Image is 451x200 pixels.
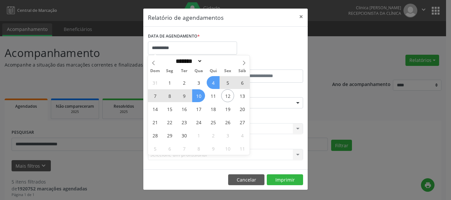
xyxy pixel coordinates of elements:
[236,129,249,142] span: Outubro 4, 2025
[236,102,249,115] span: Setembro 20, 2025
[235,69,250,73] span: Sáb
[221,89,234,102] span: Setembro 12, 2025
[236,89,249,102] span: Setembro 13, 2025
[221,69,235,73] span: Sex
[267,174,303,186] button: Imprimir
[177,69,191,73] span: Ter
[163,129,176,142] span: Setembro 29, 2025
[236,116,249,129] span: Setembro 27, 2025
[162,69,177,73] span: Seg
[221,116,234,129] span: Setembro 26, 2025
[221,142,234,155] span: Outubro 10, 2025
[207,129,220,142] span: Outubro 2, 2025
[192,142,205,155] span: Outubro 8, 2025
[207,142,220,155] span: Outubro 9, 2025
[163,89,176,102] span: Setembro 8, 2025
[192,116,205,129] span: Setembro 24, 2025
[149,102,161,115] span: Setembro 14, 2025
[148,69,162,73] span: Dom
[149,129,161,142] span: Setembro 28, 2025
[207,89,220,102] span: Setembro 11, 2025
[178,76,191,89] span: Setembro 2, 2025
[178,102,191,115] span: Setembro 16, 2025
[178,89,191,102] span: Setembro 9, 2025
[192,102,205,115] span: Setembro 17, 2025
[163,102,176,115] span: Setembro 15, 2025
[163,116,176,129] span: Setembro 22, 2025
[236,142,249,155] span: Outubro 11, 2025
[206,69,221,73] span: Qui
[228,174,264,186] button: Cancelar
[148,31,200,42] label: DATA DE AGENDAMENTO
[295,9,308,25] button: Close
[178,116,191,129] span: Setembro 23, 2025
[178,129,191,142] span: Setembro 30, 2025
[178,142,191,155] span: Outubro 7, 2025
[221,129,234,142] span: Outubro 3, 2025
[148,13,224,22] h5: Relatório de agendamentos
[192,129,205,142] span: Outubro 1, 2025
[149,89,161,102] span: Setembro 7, 2025
[191,69,206,73] span: Qua
[227,59,303,70] label: ATÉ
[192,76,205,89] span: Setembro 3, 2025
[163,76,176,89] span: Setembro 1, 2025
[221,102,234,115] span: Setembro 19, 2025
[173,58,202,65] select: Month
[149,142,161,155] span: Outubro 5, 2025
[202,58,224,65] input: Year
[149,76,161,89] span: Agosto 31, 2025
[163,142,176,155] span: Outubro 6, 2025
[207,102,220,115] span: Setembro 18, 2025
[207,76,220,89] span: Setembro 4, 2025
[207,116,220,129] span: Setembro 25, 2025
[149,116,161,129] span: Setembro 21, 2025
[221,76,234,89] span: Setembro 5, 2025
[236,76,249,89] span: Setembro 6, 2025
[192,89,205,102] span: Setembro 10, 2025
